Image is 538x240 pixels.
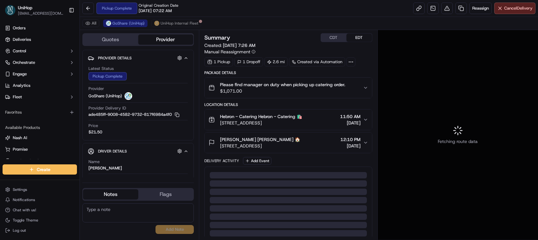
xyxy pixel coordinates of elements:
span: Original Creation Date [139,3,178,8]
span: Nash AI [13,135,27,141]
span: Provider [88,86,104,92]
div: [PERSON_NAME] [88,165,122,171]
span: Latest Status [88,66,114,71]
span: GoShare (UniHop) [112,21,145,26]
span: Product Catalog [13,158,43,164]
span: Hebron - Catering Hebron - Catering 🛍️ [220,113,302,120]
span: Reassign [472,5,489,11]
span: UniHop Internal Fleet [161,21,198,26]
button: ade485ff-9008-4582-9732-817f6984a4f0 [88,112,179,117]
button: Hebron - Catering Hebron - Catering 🛍️[STREET_ADDRESS]11:50 AM[DATE] [205,109,372,130]
h3: Summary [204,35,230,41]
button: Chat with us! [3,206,77,214]
button: Fleet [3,92,77,102]
button: Provider Details [88,53,188,63]
a: Promise [5,146,74,152]
span: Engage [13,71,27,77]
span: $1,071.00 [220,88,345,94]
a: Orders [3,23,77,33]
button: Engage [3,69,77,79]
img: goshare_logo.png [125,92,132,100]
span: [DATE] [340,120,360,126]
button: Orchestrate [3,57,77,68]
button: All [82,19,99,27]
img: UniHop [5,5,15,15]
button: Promise [3,144,77,154]
span: [DATE] 07:22 AM [139,8,172,14]
span: [PERSON_NAME] [PERSON_NAME] 🏠 [220,136,300,143]
button: CancelDelivery [494,3,535,14]
div: Package Details [204,70,372,75]
span: Notifications [13,197,35,202]
span: Control [13,48,26,54]
button: UniHop [18,4,32,11]
span: Fetching route data [438,138,478,145]
span: [DATE] [340,143,360,149]
button: Control [3,46,77,56]
button: Add Event [243,157,271,165]
button: Create [3,164,77,175]
button: Log out [3,226,77,235]
button: Flags [138,189,193,199]
a: Analytics [3,80,77,91]
span: Name [88,159,100,165]
span: Promise [13,146,28,152]
img: goshare_logo.png [106,21,111,26]
button: [PERSON_NAME] [PERSON_NAME] 🏠[STREET_ADDRESS]12:10 PM[DATE] [205,132,372,153]
span: [STREET_ADDRESS] [220,143,300,149]
span: Manual Reassignment [204,49,250,55]
span: Orders [13,25,26,31]
span: Analytics [13,83,30,88]
div: Location Details [204,102,372,107]
span: Toggle Theme [13,218,38,223]
span: 12:10 PM [340,136,360,143]
div: 1 Dropoff [234,57,263,66]
a: Deliveries [3,34,77,45]
button: Settings [3,185,77,194]
button: Toggle Theme [3,216,77,225]
div: 1 Pickup [204,57,233,66]
span: Created: [204,42,255,49]
div: 2.6 mi [264,57,288,66]
button: Notes [83,189,138,199]
span: Orchestrate [13,60,35,65]
button: EDT [346,34,372,42]
button: Reassign [469,3,492,14]
button: [EMAIL_ADDRESS][DOMAIN_NAME] [18,11,64,16]
div: Favorites [3,107,77,117]
button: UniHopUniHop[EMAIL_ADDRESS][DOMAIN_NAME] [3,3,66,18]
button: Provider [138,34,193,45]
span: Phone Number [88,176,117,182]
span: [STREET_ADDRESS] [220,120,302,126]
span: Driver Details [98,149,127,154]
button: Please find manager on duty when picking up catering order.$1,071.00 [205,78,372,98]
a: Created via Automation [289,57,345,66]
button: Driver Details [88,146,188,156]
img: unihop_logo.png [154,21,159,26]
span: [DATE] 7:26 AM [223,42,255,48]
span: Chat with us! [13,207,36,213]
span: GoShare (UniHop) [88,93,122,99]
div: Delivery Activity [204,158,239,163]
button: GoShare (UniHop) [103,19,148,27]
a: Product Catalog [5,158,74,164]
span: Fleet [13,94,22,100]
span: Log out [13,228,26,233]
span: Create [37,166,50,173]
button: Quotes [83,34,138,45]
span: Settings [13,187,27,192]
div: Available Products [3,123,77,133]
a: Nash AI [5,135,74,141]
span: Deliveries [13,37,31,42]
span: Provider Details [98,56,132,61]
button: Product Catalog [3,156,77,166]
span: Please find manager on duty when picking up catering order. [220,81,345,88]
span: Cancel Delivery [504,5,533,11]
button: CDT [321,34,346,42]
span: 11:50 AM [340,113,360,120]
span: $21.50 [88,129,102,135]
button: UniHop Internal Fleet [151,19,201,27]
